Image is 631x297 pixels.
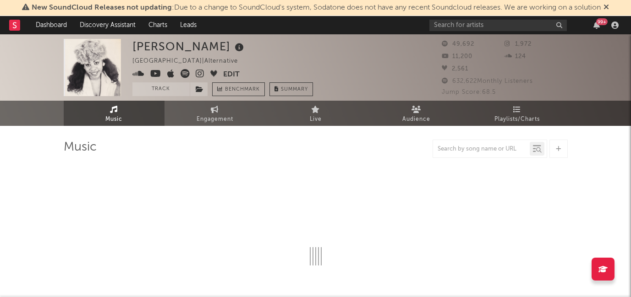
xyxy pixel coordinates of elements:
[593,22,600,29] button: 99+
[142,16,174,34] a: Charts
[442,66,468,72] span: 2,561
[29,16,73,34] a: Dashboard
[212,82,265,96] a: Benchmark
[494,114,540,125] span: Playlists/Charts
[281,87,308,92] span: Summary
[174,16,203,34] a: Leads
[596,18,608,25] div: 99 +
[73,16,142,34] a: Discovery Assistant
[442,78,533,84] span: 632,622 Monthly Listeners
[64,101,165,126] a: Music
[310,114,322,125] span: Live
[265,101,366,126] a: Live
[442,41,474,47] span: 49,692
[442,89,496,95] span: Jump Score: 68.5
[32,4,601,11] span: : Due to a change to SoundCloud's system, Sodatone does not have any recent Soundcloud releases. ...
[429,20,567,31] input: Search for artists
[223,69,240,81] button: Edit
[132,56,248,67] div: [GEOGRAPHIC_DATA] | Alternative
[467,101,568,126] a: Playlists/Charts
[366,101,467,126] a: Audience
[32,4,172,11] span: New SoundCloud Releases not updating
[132,82,190,96] button: Track
[269,82,313,96] button: Summary
[105,114,122,125] span: Music
[225,84,260,95] span: Benchmark
[604,4,609,11] span: Dismiss
[505,41,532,47] span: 1,972
[442,54,472,59] span: 11,200
[197,114,233,125] span: Engagement
[433,146,530,153] input: Search by song name or URL
[402,114,430,125] span: Audience
[165,101,265,126] a: Engagement
[132,39,246,54] div: [PERSON_NAME]
[505,54,526,59] span: 124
